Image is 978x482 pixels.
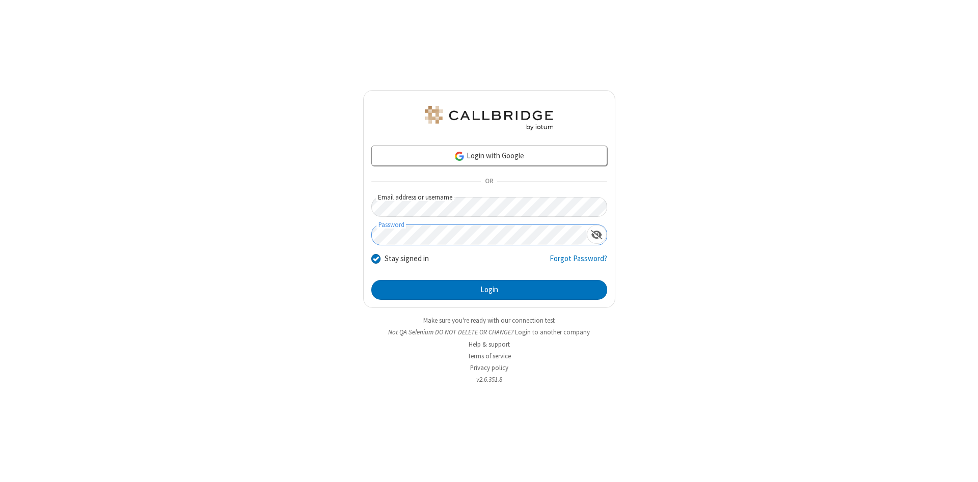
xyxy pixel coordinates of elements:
[454,151,465,162] img: google-icon.png
[469,340,510,349] a: Help & support
[363,327,615,337] li: Not QA Selenium DO NOT DELETE OR CHANGE?
[423,316,555,325] a: Make sure you're ready with our connection test
[515,327,590,337] button: Login to another company
[953,456,970,475] iframe: Chat
[363,375,615,384] li: v2.6.351.8
[423,106,555,130] img: QA Selenium DO NOT DELETE OR CHANGE
[481,175,497,189] span: OR
[587,225,607,244] div: Show password
[372,225,587,245] input: Password
[371,280,607,300] button: Login
[385,253,429,265] label: Stay signed in
[371,197,607,217] input: Email address or username
[371,146,607,166] a: Login with Google
[470,363,508,372] a: Privacy policy
[550,253,607,272] a: Forgot Password?
[468,352,511,360] a: Terms of service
